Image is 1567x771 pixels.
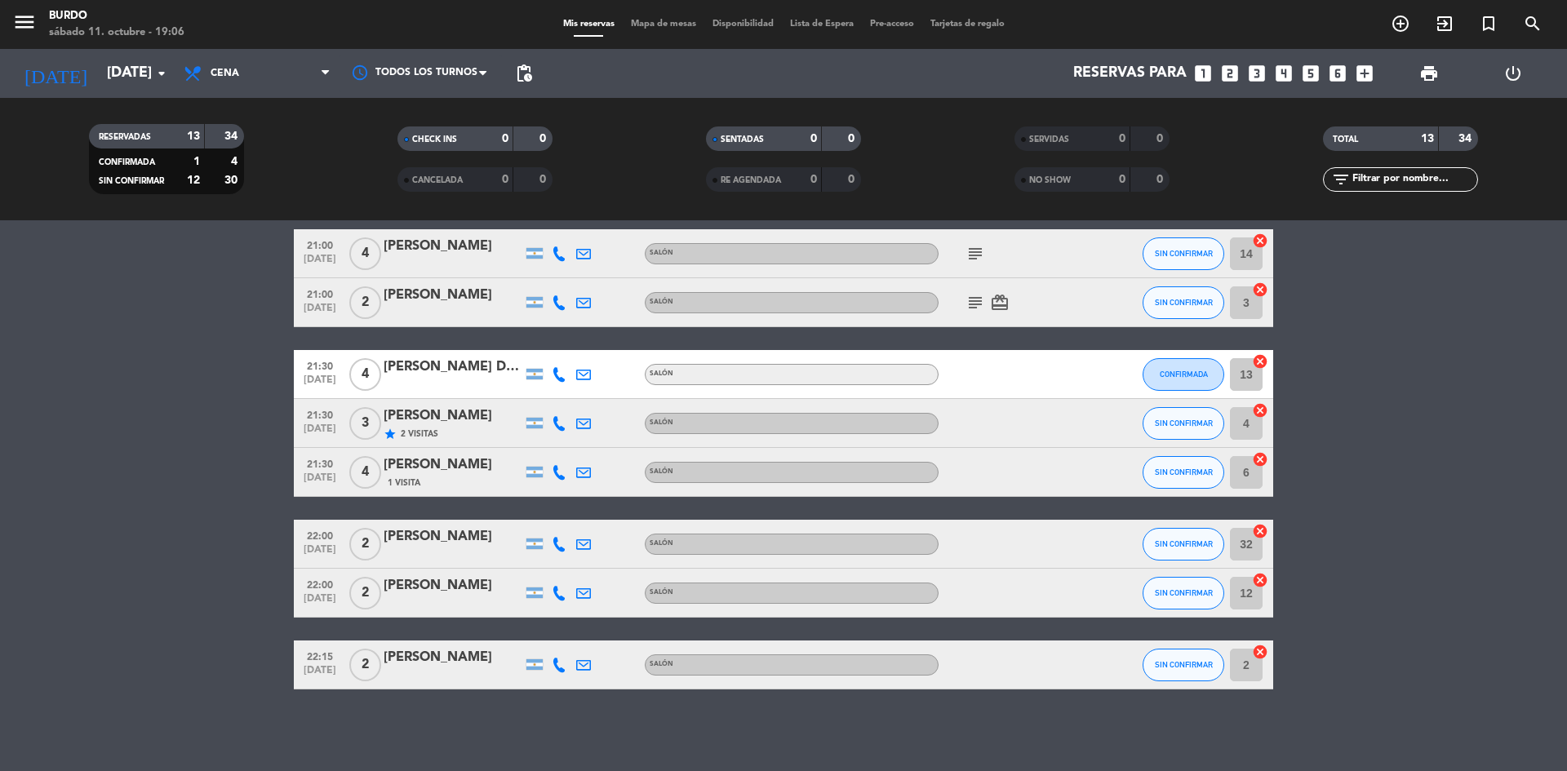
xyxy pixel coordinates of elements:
i: [DATE] [12,55,99,91]
span: SALÓN [650,661,673,667]
span: 2 [349,528,381,561]
i: cancel [1252,233,1268,249]
strong: 0 [848,133,858,144]
span: 2 [349,577,381,609]
span: [DATE] [300,423,340,442]
span: CANCELADA [412,176,463,184]
div: [PERSON_NAME] [384,647,522,668]
i: arrow_drop_down [152,64,171,83]
span: pending_actions [514,64,534,83]
span: SALÓN [650,250,673,256]
strong: 12 [187,175,200,186]
button: SIN CONFIRMAR [1143,286,1224,319]
span: SIN CONFIRMAR [99,177,164,185]
input: Filtrar por nombre... [1351,171,1477,188]
span: [DATE] [300,472,340,491]
span: Reservas para [1073,65,1187,82]
span: SIN CONFIRMAR [1155,588,1213,597]
span: SALÓN [650,589,673,596]
i: menu [12,10,37,34]
span: print [1419,64,1439,83]
span: SALÓN [650,468,673,475]
span: [DATE] [300,665,340,684]
span: 21:30 [300,454,340,472]
strong: 30 [224,175,241,186]
i: add_box [1354,63,1375,84]
span: Mapa de mesas [623,20,704,29]
span: Pre-acceso [862,20,922,29]
i: looks_3 [1246,63,1267,84]
div: Burdo [49,8,184,24]
span: 4 [349,358,381,391]
span: [DATE] [300,254,340,273]
i: cancel [1252,644,1268,660]
span: SIN CONFIRMAR [1155,249,1213,258]
span: [DATE] [300,303,340,321]
span: SALÓN [650,299,673,305]
button: SIN CONFIRMAR [1143,649,1224,681]
i: add_circle_outline [1391,14,1410,33]
span: Disponibilidad [704,20,782,29]
strong: 0 [810,174,817,185]
span: 21:00 [300,284,340,303]
div: [PERSON_NAME] [384,526,522,547]
strong: 0 [539,133,549,144]
span: Tarjetas de regalo [922,20,1013,29]
button: CONFIRMADA [1143,358,1224,391]
span: SIN CONFIRMAR [1155,539,1213,548]
span: CONFIRMADA [99,158,155,166]
div: [PERSON_NAME] [384,405,522,427]
span: SALÓN [650,370,673,377]
span: RESERVADAS [99,133,151,141]
span: 1 Visita [388,476,420,490]
i: exit_to_app [1435,14,1454,33]
span: CONFIRMADA [1160,370,1208,379]
span: [DATE] [300,593,340,612]
span: 22:00 [300,525,340,544]
i: cancel [1252,523,1268,539]
i: cancel [1252,353,1268,370]
strong: 34 [1458,133,1475,144]
i: star [384,428,397,441]
span: SALÓN [650,540,673,547]
span: NO SHOW [1029,176,1071,184]
i: subject [966,293,985,312]
span: SENTADAS [721,135,764,144]
button: SIN CONFIRMAR [1143,456,1224,489]
button: SIN CONFIRMAR [1143,407,1224,440]
span: SIN CONFIRMAR [1155,419,1213,428]
span: 21:00 [300,235,340,254]
strong: 0 [1156,174,1166,185]
button: menu [12,10,37,40]
i: cancel [1252,281,1268,298]
strong: 34 [224,131,241,142]
i: card_giftcard [990,293,1010,312]
span: [DATE] [300,374,340,393]
button: SIN CONFIRMAR [1143,577,1224,609]
i: search [1523,14,1543,33]
i: subject [966,244,985,264]
strong: 0 [539,174,549,185]
span: Cena [211,68,239,79]
span: 21:30 [300,405,340,423]
strong: 4 [231,156,241,167]
i: cancel [1252,451,1268,467]
div: [PERSON_NAME] [384,575,522,596]
div: sábado 11. octubre - 19:06 [49,24,184,41]
span: SALÓN [650,419,673,426]
span: SIN CONFIRMAR [1155,660,1213,669]
i: cancel [1252,402,1268,419]
div: [PERSON_NAME] [384,285,522,306]
i: power_settings_new [1503,64,1523,83]
span: 22:00 [300,574,340,593]
strong: 13 [1421,133,1434,144]
span: 4 [349,456,381,489]
i: looks_one [1192,63,1214,84]
span: 22:15 [300,646,340,665]
i: cancel [1252,572,1268,588]
i: looks_6 [1327,63,1348,84]
strong: 13 [187,131,200,142]
span: 2 [349,649,381,681]
span: Mis reservas [555,20,623,29]
span: 2 Visitas [401,428,438,441]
